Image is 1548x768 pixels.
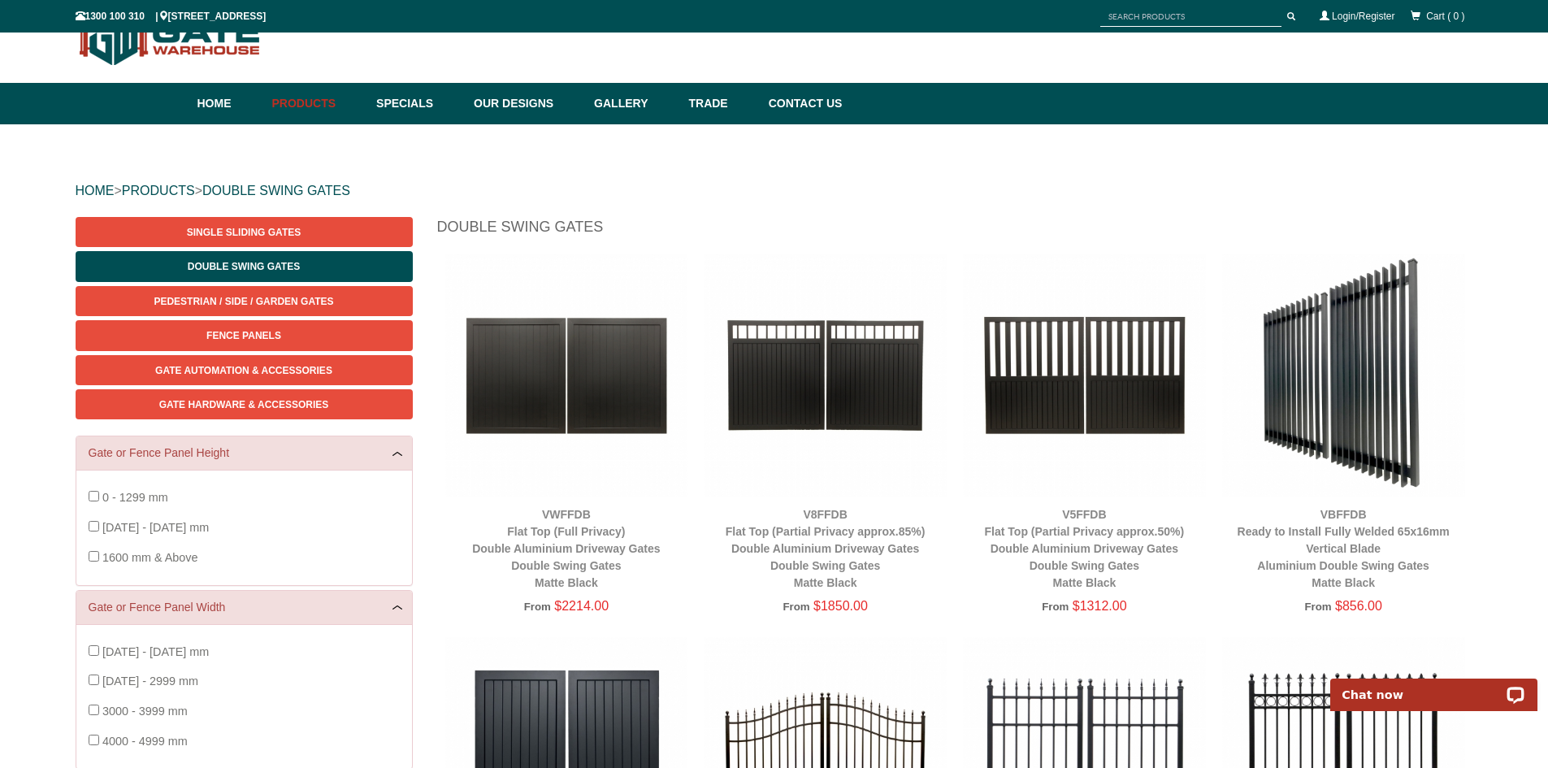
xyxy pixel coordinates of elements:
a: DOUBLE SWING GATES [202,184,350,197]
img: V5FFDB - Flat Top (Partial Privacy approx.50%) - Double Aluminium Driveway Gates - Double Swing G... [963,254,1206,497]
span: [DATE] - [DATE] mm [102,645,209,658]
span: $1850.00 [813,599,868,613]
a: Fence Panels [76,320,413,350]
span: 3000 - 3999 mm [102,705,188,718]
span: Double Swing Gates [188,261,300,272]
a: PRODUCTS [122,184,195,197]
a: Our Designs [466,83,586,124]
span: Gate Automation & Accessories [155,365,332,376]
a: Login/Register [1332,11,1394,22]
span: [DATE] - 2999 mm [102,675,198,688]
img: VWFFDB - Flat Top (Full Privacy) - Double Aluminium Driveway Gates - Double Swing Gates - Matte B... [445,254,688,497]
span: $1312.00 [1073,599,1127,613]
a: Single Sliding Gates [76,217,413,247]
span: $2214.00 [554,599,609,613]
span: From [524,601,551,613]
a: Gallery [586,83,680,124]
span: 4000 - 4999 mm [102,735,188,748]
a: Contact Us [761,83,843,124]
span: 1300 100 310 | [STREET_ADDRESS] [76,11,267,22]
span: 0 - 1299 mm [102,491,168,504]
span: From [783,601,809,613]
span: Fence Panels [206,330,281,341]
a: Double Swing Gates [76,251,413,281]
a: Gate or Fence Panel Height [89,445,400,462]
a: V5FFDBFlat Top (Partial Privacy approx.50%)Double Aluminium Driveway GatesDouble Swing GatesMatte... [985,508,1185,589]
a: VBFFDBReady to Install Fully Welded 65x16mm Vertical BladeAluminium Double Swing GatesMatte Black [1238,508,1450,589]
a: Home [197,83,264,124]
span: 1600 mm & Above [102,551,198,564]
input: SEARCH PRODUCTS [1100,7,1281,27]
span: $856.00 [1335,599,1382,613]
a: V8FFDBFlat Top (Partial Privacy approx.85%)Double Aluminium Driveway GatesDouble Swing GatesMatte... [726,508,926,589]
a: VWFFDBFlat Top (Full Privacy)Double Aluminium Driveway GatesDouble Swing GatesMatte Black [472,508,660,589]
span: [DATE] - [DATE] mm [102,521,209,534]
a: Specials [368,83,466,124]
span: Pedestrian / Side / Garden Gates [154,296,333,307]
a: Trade [680,83,760,124]
a: Pedestrian / Side / Garden Gates [76,286,413,316]
span: Cart ( 0 ) [1426,11,1464,22]
img: V8FFDB - Flat Top (Partial Privacy approx.85%) - Double Aluminium Driveway Gates - Double Swing G... [704,254,947,497]
span: Single Sliding Gates [187,227,301,238]
a: Gate Hardware & Accessories [76,389,413,419]
span: From [1042,601,1069,613]
a: Products [264,83,369,124]
iframe: LiveChat chat widget [1320,660,1548,711]
h1: Double Swing Gates [437,217,1473,245]
a: HOME [76,184,115,197]
img: VBFFDB - Ready to Install Fully Welded 65x16mm Vertical Blade - Aluminium Double Swing Gates - Ma... [1222,254,1465,497]
span: From [1304,601,1331,613]
span: Gate Hardware & Accessories [159,399,329,410]
a: Gate or Fence Panel Width [89,599,400,616]
div: > > [76,165,1473,217]
a: Gate Automation & Accessories [76,355,413,385]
